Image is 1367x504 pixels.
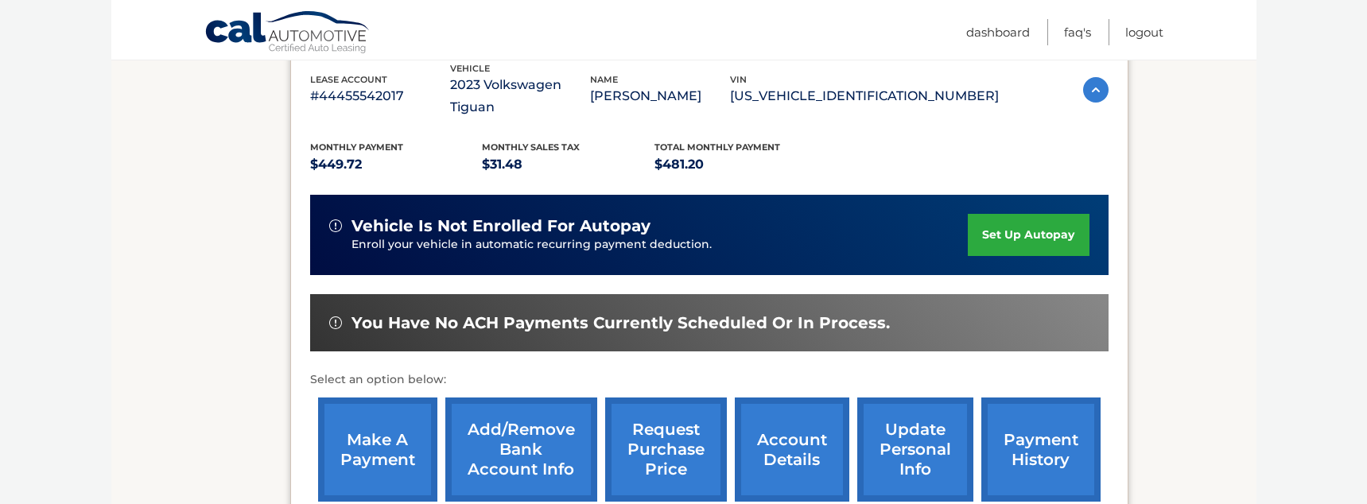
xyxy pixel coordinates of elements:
[857,397,973,502] a: update personal info
[310,142,403,153] span: Monthly Payment
[310,370,1109,390] p: Select an option below:
[590,74,618,85] span: name
[730,74,747,85] span: vin
[981,397,1101,502] a: payment history
[310,153,483,176] p: $449.72
[450,74,590,118] p: 2023 Volkswagen Tiguan
[204,10,371,56] a: Cal Automotive
[351,216,650,236] span: vehicle is not enrolled for autopay
[654,142,780,153] span: Total Monthly Payment
[1125,19,1163,45] a: Logout
[450,63,490,74] span: vehicle
[329,219,342,232] img: alert-white.svg
[445,397,597,502] a: Add/Remove bank account info
[318,397,437,502] a: make a payment
[730,85,999,107] p: [US_VEHICLE_IDENTIFICATION_NUMBER]
[482,153,654,176] p: $31.48
[351,236,969,254] p: Enroll your vehicle in automatic recurring payment deduction.
[310,85,450,107] p: #44455542017
[966,19,1030,45] a: Dashboard
[482,142,580,153] span: Monthly sales Tax
[605,397,727,502] a: request purchase price
[1064,19,1091,45] a: FAQ's
[968,214,1089,256] a: set up autopay
[590,85,730,107] p: [PERSON_NAME]
[329,316,342,329] img: alert-white.svg
[351,313,890,333] span: You have no ACH payments currently scheduled or in process.
[310,74,387,85] span: lease account
[735,397,849,502] a: account details
[654,153,827,176] p: $481.20
[1083,77,1109,103] img: accordion-active.svg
